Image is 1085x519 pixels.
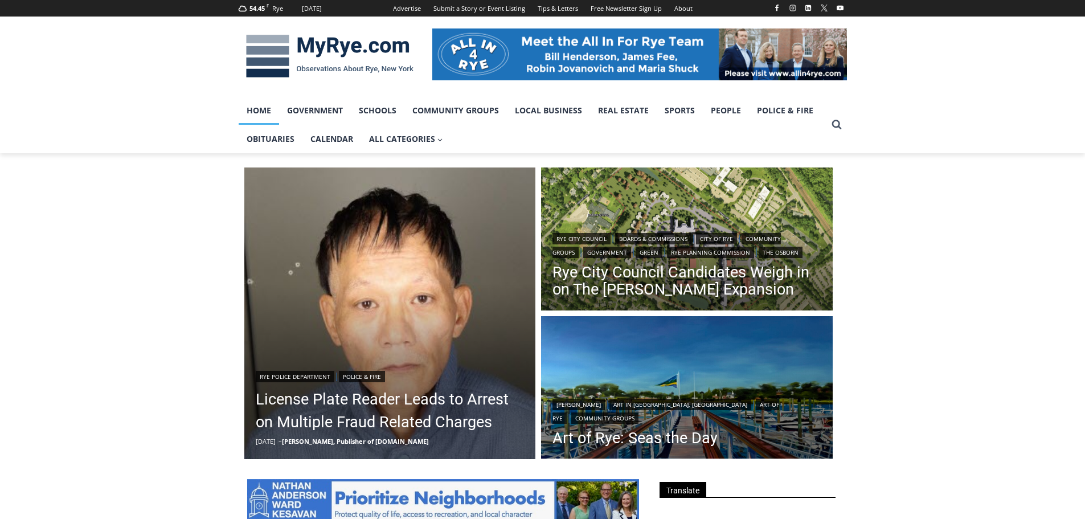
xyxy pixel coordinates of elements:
[541,316,833,462] a: Read More Art of Rye: Seas the Day
[256,437,276,446] time: [DATE]
[817,1,831,15] a: X
[583,247,631,258] a: Government
[279,96,351,125] a: Government
[432,28,847,80] img: All in for Rye
[749,96,821,125] a: Police & Fire
[267,2,269,9] span: F
[351,96,404,125] a: Schools
[361,125,451,153] a: All Categories
[279,437,282,446] span: –
[552,399,605,410] a: [PERSON_NAME]
[552,430,821,447] a: Art of Rye: Seas the Day
[369,133,443,145] span: All Categories
[786,1,800,15] a: Instagram
[615,233,691,244] a: Boards & Commissions
[609,399,751,410] a: Art in [GEOGRAPHIC_DATA], [GEOGRAPHIC_DATA]
[667,247,754,258] a: Rye Planning Commission
[507,96,590,125] a: Local Business
[696,233,737,244] a: City of Rye
[759,247,803,258] a: The Osborn
[552,233,611,244] a: Rye City Council
[552,264,821,298] a: Rye City Council Candidates Weigh in on The [PERSON_NAME] Expansion
[590,96,657,125] a: Real Estate
[636,247,662,258] a: Green
[826,115,847,135] button: View Search Form
[541,167,833,313] img: (PHOTO: Illustrative plan of The Osborn's proposed site plan from the July 10, 2025 planning comm...
[244,167,536,459] img: (PHOTO: On Monday, October 13, 2025, Rye PD arrested Ming Wu, 60, of Flushing, New York, on multi...
[339,371,385,382] a: Police & Fire
[239,27,421,86] img: MyRye.com
[541,167,833,313] a: Read More Rye City Council Candidates Weigh in on The Osborn Expansion
[302,125,361,153] a: Calendar
[239,96,826,154] nav: Primary Navigation
[660,482,706,497] span: Translate
[272,3,283,14] div: Rye
[244,167,536,459] a: Read More License Plate Reader Leads to Arrest on Multiple Fraud Related Charges
[657,96,703,125] a: Sports
[282,437,429,446] a: [PERSON_NAME], Publisher of [DOMAIN_NAME]
[703,96,749,125] a: People
[239,96,279,125] a: Home
[404,96,507,125] a: Community Groups
[833,1,847,15] a: YouTube
[256,369,525,382] div: |
[770,1,784,15] a: Facebook
[302,3,322,14] div: [DATE]
[541,316,833,462] img: [PHOTO: Seas the Day - Shenorock Shore Club Marina, Rye 36” X 48” Oil on canvas, Commissioned & E...
[552,231,821,258] div: | | | | | | |
[801,1,815,15] a: Linkedin
[571,412,638,424] a: Community Groups
[249,4,265,13] span: 54.45
[239,125,302,153] a: Obituaries
[552,397,821,424] div: | | |
[256,371,334,382] a: Rye Police Department
[256,388,525,434] a: License Plate Reader Leads to Arrest on Multiple Fraud Related Charges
